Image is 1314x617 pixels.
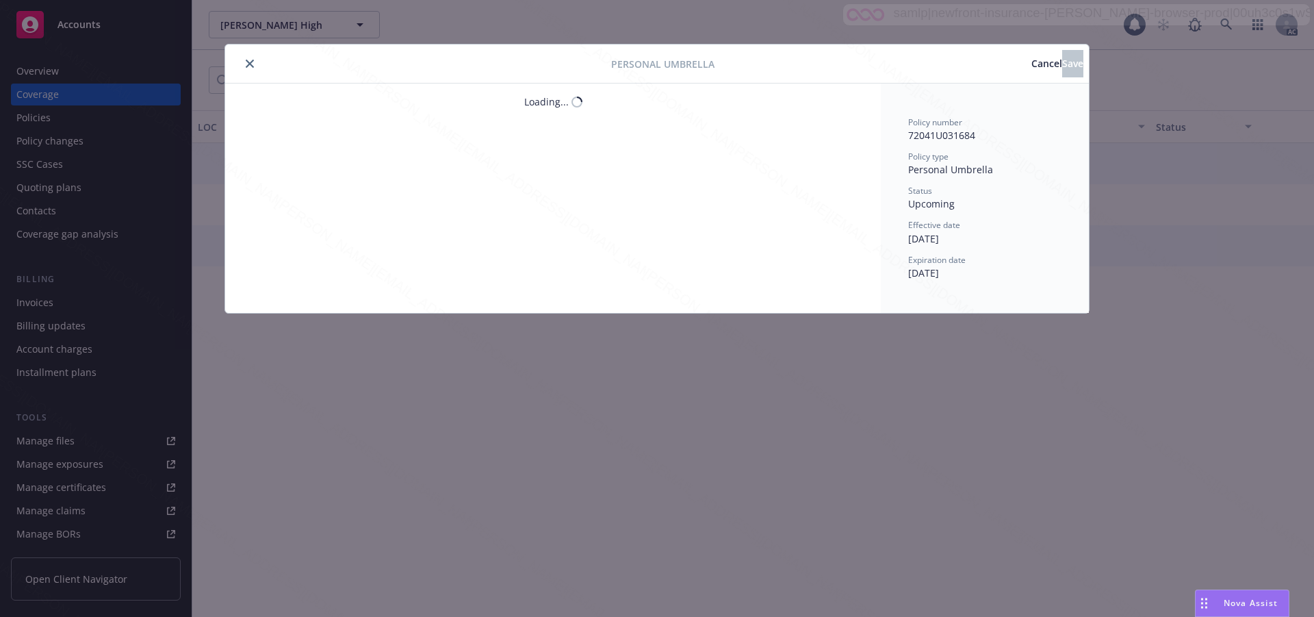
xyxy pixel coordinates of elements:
[1062,50,1083,77] button: Save
[908,129,975,142] span: 72041U031684
[1224,597,1278,609] span: Nova Assist
[1062,57,1083,70] span: Save
[1031,50,1062,77] button: Cancel
[908,266,939,279] span: [DATE]
[908,116,962,128] span: Policy number
[908,232,939,245] span: [DATE]
[908,163,993,176] span: Personal Umbrella
[1196,590,1213,616] div: Drag to move
[242,55,258,72] button: close
[1031,57,1062,70] span: Cancel
[611,57,714,71] span: Personal Umbrella
[908,197,955,210] span: Upcoming
[908,219,960,231] span: Effective date
[908,185,932,197] span: Status
[908,254,966,266] span: Expiration date
[524,95,569,109] div: Loading...
[1195,590,1289,617] button: Nova Assist
[908,151,949,162] span: Policy type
